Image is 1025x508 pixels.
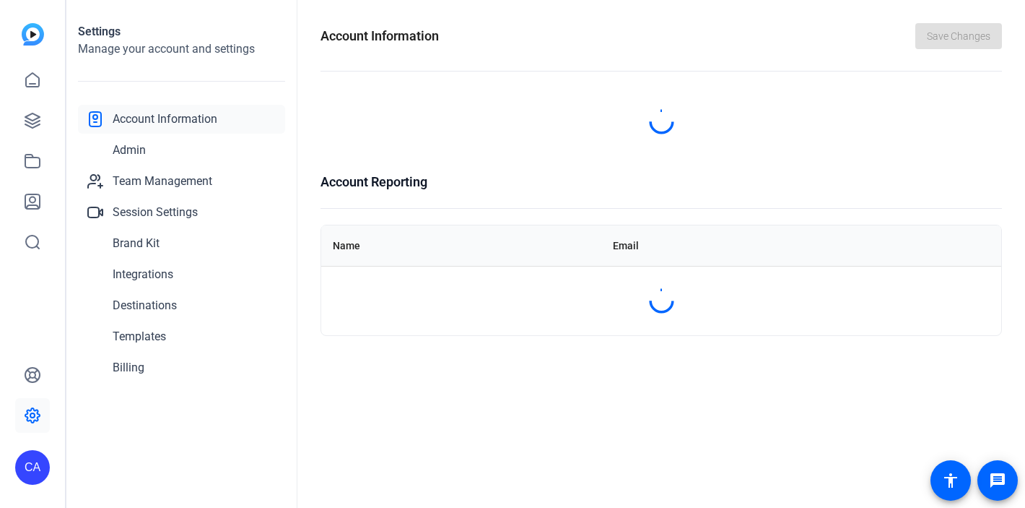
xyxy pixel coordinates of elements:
[321,225,601,266] th: Name
[320,26,439,46] h1: Account Information
[78,291,285,320] a: Destinations
[113,328,166,345] span: Templates
[320,172,1002,192] h1: Account Reporting
[22,23,44,46] img: blue-gradient.svg
[113,173,212,190] span: Team Management
[78,198,285,227] a: Session Settings
[113,297,177,314] span: Destinations
[113,111,217,128] span: Account Information
[989,472,1006,489] mat-icon: message
[78,136,285,165] a: Admin
[78,260,285,289] a: Integrations
[78,167,285,196] a: Team Management
[113,235,160,252] span: Brand Kit
[78,229,285,258] a: Brand Kit
[601,225,874,266] th: Email
[113,359,144,376] span: Billing
[78,353,285,382] a: Billing
[15,450,50,485] div: CA
[113,266,173,283] span: Integrations
[78,23,285,40] h1: Settings
[942,472,959,489] mat-icon: accessibility
[113,204,198,221] span: Session Settings
[78,322,285,351] a: Templates
[113,142,146,159] span: Admin
[78,40,285,58] h2: Manage your account and settings
[78,105,285,134] a: Account Information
